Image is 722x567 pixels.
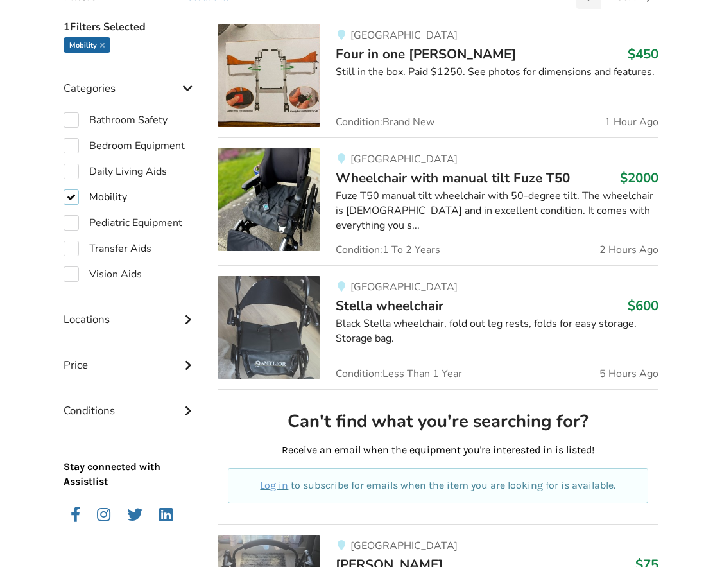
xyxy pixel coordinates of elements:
span: 2 Hours Ago [599,245,658,255]
label: Vision Aids [64,266,142,282]
span: Wheelchair with manual tilt Fuze T50 [336,169,570,187]
span: Condition: 1 To 2 Years [336,245,440,255]
div: Fuze T50 manual tilt wheelchair with 50-degree tilt. The wheelchair is [DEMOGRAPHIC_DATA] and in ... [336,189,658,233]
h3: $450 [628,46,658,62]
span: Four in one [PERSON_NAME] [336,45,516,63]
p: Stay connected with Assistlist [64,424,197,489]
span: [GEOGRAPHIC_DATA] [350,280,458,294]
h3: $2000 [620,170,658,186]
span: [GEOGRAPHIC_DATA] [350,539,458,553]
label: Mobility [64,189,127,205]
span: 5 Hours Ago [599,369,658,379]
label: Transfer Aids [64,241,151,256]
img: mobility-stella wheelchair [218,276,320,379]
span: Condition: Less Than 1 Year [336,369,462,379]
div: Locations [64,287,197,333]
a: Log in [260,479,288,491]
label: Bathroom Safety [64,112,168,128]
label: Pediatric Equipment [64,215,182,231]
label: Bedroom Equipment [64,138,185,153]
span: [GEOGRAPHIC_DATA] [350,28,458,42]
span: 1 Hour Ago [605,117,658,127]
a: mobility-four in one walker[GEOGRAPHIC_DATA]Four in one [PERSON_NAME]$450Still in the box. Paid $... [218,24,658,137]
div: Conditions [64,378,197,424]
img: mobility-wheelchair with manual tilt fuze t50 [218,148,320,251]
div: Categories [64,56,197,101]
img: mobility-four in one walker [218,24,320,127]
div: Black Stella wheelchair, fold out leg rests, folds for easy storage. Storage bag. [336,317,658,346]
div: Mobility [64,37,110,53]
span: Stella wheelchair [336,297,443,315]
a: mobility-stella wheelchair [GEOGRAPHIC_DATA]Stella wheelchair$600Black Stella wheelchair, fold ou... [218,265,658,389]
div: Still in the box. Paid $1250. See photos for dimensions and features. [336,65,658,80]
h3: $600 [628,297,658,314]
div: Price [64,333,197,378]
a: mobility-wheelchair with manual tilt fuze t50[GEOGRAPHIC_DATA]Wheelchair with manual tilt Fuze T5... [218,137,658,265]
label: Daily Living Aids [64,164,167,179]
span: [GEOGRAPHIC_DATA] [350,152,458,166]
h5: 1 Filters Selected [64,14,197,37]
p: Receive an email when the equipment you're interested in is listed! [228,443,648,458]
p: to subscribe for emails when the item you are looking for is available. [243,478,633,493]
h2: Can't find what you're searching for? [228,410,648,433]
span: Condition: Brand New [336,117,434,127]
